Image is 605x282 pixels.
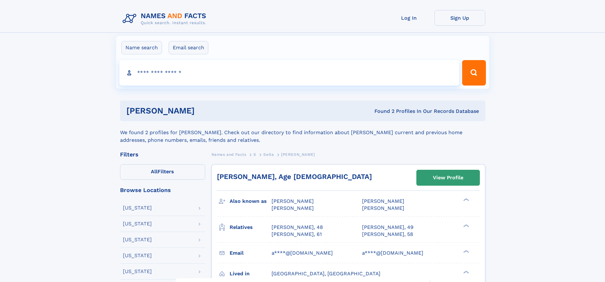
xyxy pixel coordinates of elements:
[230,248,272,258] h3: Email
[272,271,380,277] span: [GEOGRAPHIC_DATA], [GEOGRAPHIC_DATA]
[362,224,413,231] a: [PERSON_NAME], 49
[123,205,152,210] div: [US_STATE]
[272,198,314,204] span: [PERSON_NAME]
[462,249,469,253] div: ❯
[272,205,314,211] span: [PERSON_NAME]
[120,152,205,157] div: Filters
[263,150,274,158] a: Seita
[230,196,272,207] h3: Also known as
[230,268,272,279] h3: Lived in
[433,170,463,185] div: View Profile
[120,10,212,27] img: Logo Names and Facts
[126,107,285,115] h1: [PERSON_NAME]
[285,108,479,115] div: Found 2 Profiles In Our Records Database
[281,152,315,157] span: [PERSON_NAME]
[120,164,205,180] label: Filters
[120,121,485,144] div: We found 2 profiles for [PERSON_NAME]. Check out our directory to find information about [PERSON_...
[272,231,322,238] a: [PERSON_NAME], 61
[121,41,162,54] label: Name search
[462,270,469,274] div: ❯
[123,221,152,226] div: [US_STATE]
[123,237,152,242] div: [US_STATE]
[119,60,460,86] input: search input
[462,198,469,202] div: ❯
[212,150,246,158] a: Names and Facts
[434,10,485,26] a: Sign Up
[417,170,480,185] a: View Profile
[230,222,272,233] h3: Relatives
[123,269,152,274] div: [US_STATE]
[169,41,208,54] label: Email search
[253,150,256,158] a: S
[151,169,158,175] span: All
[462,224,469,228] div: ❯
[263,152,274,157] span: Seita
[272,224,323,231] a: [PERSON_NAME], 48
[462,60,486,86] button: Search Button
[123,253,152,258] div: [US_STATE]
[384,10,434,26] a: Log In
[362,198,404,204] span: [PERSON_NAME]
[362,205,404,211] span: [PERSON_NAME]
[120,187,205,193] div: Browse Locations
[362,231,413,238] a: [PERSON_NAME], 58
[217,173,372,181] a: [PERSON_NAME], Age [DEMOGRAPHIC_DATA]
[253,152,256,157] span: S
